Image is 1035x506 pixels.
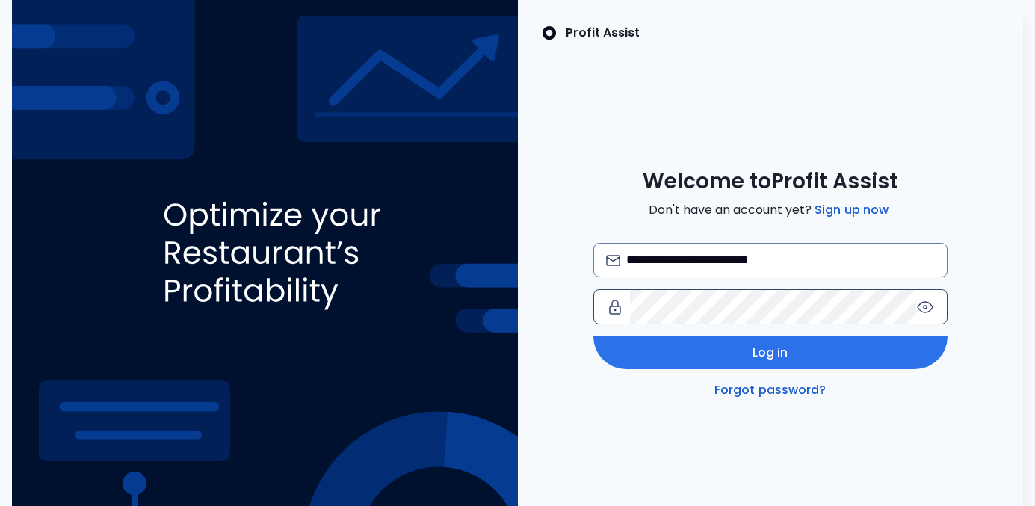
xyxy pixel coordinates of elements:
[643,168,897,195] span: Welcome to Profit Assist
[566,24,640,42] p: Profit Assist
[649,201,892,219] span: Don't have an account yet?
[711,381,829,399] a: Forgot password?
[606,255,620,266] img: email
[593,336,948,369] button: Log in
[753,344,788,362] span: Log in
[542,24,557,42] img: SpotOn Logo
[812,201,892,219] a: Sign up now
